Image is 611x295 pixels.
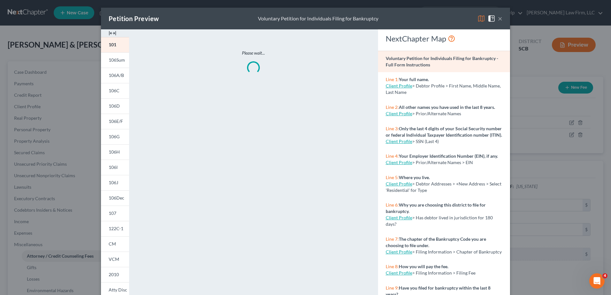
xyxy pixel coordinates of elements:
img: help-close-5ba153eb36485ed6c1ea00a893f15db1cb9b99d6cae46e1a8edb6c62d00a1a76.svg [488,15,495,22]
span: Line 6: [386,202,399,208]
span: > SSN (Last 4) [412,139,439,144]
a: 106Dec [101,190,129,206]
a: 107 [101,206,129,221]
iframe: Intercom live chat [589,273,605,289]
a: 106I [101,160,129,175]
span: 106H [109,149,120,155]
span: 101 [109,42,116,47]
span: Line 8: [386,264,399,269]
span: Line 3: [386,126,399,131]
a: 101 [101,37,129,52]
button: × [498,15,502,22]
div: Voluntary Petition for Individuals Filing for Bankruptcy [258,15,378,22]
span: 2010 [109,272,119,277]
span: 122C-1 [109,226,123,231]
a: 106Sum [101,52,129,68]
span: VCM [109,256,119,262]
a: Client Profile [386,160,412,165]
a: CM [101,236,129,252]
span: 106A/B [109,72,124,78]
a: Client Profile [386,270,412,276]
a: 106E/F [101,114,129,129]
a: 106A/B [101,68,129,83]
a: Client Profile [386,215,412,220]
a: Client Profile [386,139,412,144]
div: NextChapter Map [386,34,502,44]
span: 106D [109,103,120,109]
span: Line 2: [386,104,399,110]
span: Atty Disc [109,287,127,292]
span: > Prior/Alternate Names [412,111,461,116]
span: 4 [602,273,607,278]
span: > Filing Information > Chapter of Bankruptcy [412,249,502,254]
img: expand-e0f6d898513216a626fdd78e52531dac95497ffd26381d4c15ee2fc46db09dca.svg [109,29,116,37]
a: 2010 [101,267,129,282]
span: 106J [109,180,118,185]
strong: How you will pay the fee. [399,264,448,269]
strong: Your Employer Identification Number (EIN), if any. [399,153,498,159]
span: 107 [109,210,116,216]
strong: Why you are choosing this district to file for bankruptcy. [386,202,486,214]
a: 106H [101,144,129,160]
span: Line 4: [386,153,399,159]
span: 106C [109,88,120,93]
span: 106E/F [109,118,123,124]
strong: Only the last 4 digits of your Social Security number or federal Individual Taxpayer Identificati... [386,126,502,138]
span: CM [109,241,116,246]
span: > Prior/Alternate Names > EIN [412,160,473,165]
span: 106G [109,134,120,139]
a: 106G [101,129,129,144]
a: Client Profile [386,249,412,254]
img: map-eea8200ae884c6f1103ae1953ef3d486a96c86aabb227e865a55264e3737af1f.svg [477,15,485,22]
span: Line 9: [386,285,399,291]
strong: All other names you have used in the last 8 years. [399,104,495,110]
span: Line 5: [386,175,399,180]
span: Line 7: [386,236,399,242]
span: > Filing Information > Filing Fee [412,270,476,276]
a: 106J [101,175,129,190]
span: > Debtor Profile > First Name, Middle Name, Last Name [386,83,501,95]
p: Please wait... [156,50,351,56]
a: Client Profile [386,83,412,88]
span: > Debtor Addresses > +New Address > Select 'Residential' for Type [386,181,501,193]
span: 106Sum [109,57,125,63]
a: 122C-1 [101,221,129,236]
a: 106D [101,98,129,114]
strong: The chapter of the Bankruptcy Code you are choosing to file under. [386,236,486,248]
span: 106Dec [109,195,124,200]
strong: Voluntary Petition for Individuals Filing for Bankruptcy - Full Form Instructions [386,56,498,67]
span: > Has debtor lived in jurisdiction for 180 days? [386,215,493,227]
span: 106I [109,164,118,170]
span: Line 1: [386,77,399,82]
a: Client Profile [386,181,412,186]
a: Client Profile [386,111,412,116]
strong: Where you live. [399,175,430,180]
div: Petition Preview [109,14,159,23]
strong: Your full name. [399,77,429,82]
a: VCM [101,252,129,267]
a: 106C [101,83,129,98]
